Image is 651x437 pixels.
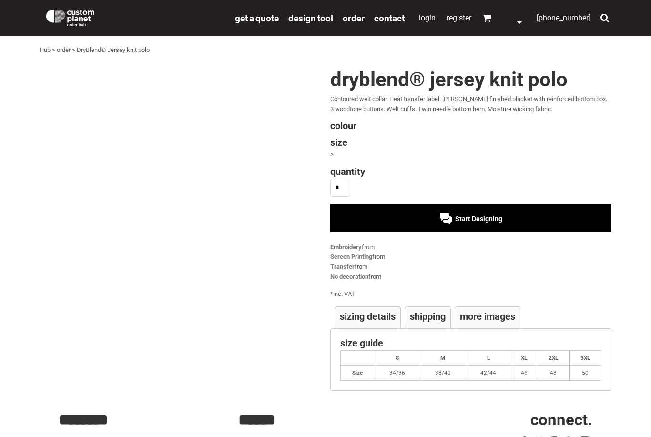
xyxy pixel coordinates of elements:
a: order [57,46,71,53]
th: L [466,350,511,366]
td: 34/36 [375,366,420,381]
a: No decoration [330,273,368,280]
h1: DryBlend® Jersey knit polo [330,70,611,90]
a: design tool [288,12,333,23]
h4: Size Guide [340,338,601,348]
span: order [343,13,365,24]
td: 38/40 [420,366,466,381]
h4: Shipping [410,312,446,321]
a: Login [419,13,436,22]
a: [PHONE_NUMBER] [537,13,590,22]
div: > [72,45,75,55]
a: Transfer [330,263,355,270]
h2: CONNECT. [418,412,592,427]
span: get a quote [235,13,279,24]
th: 3XL [569,350,601,366]
h4: Size [330,138,611,147]
img: Custom Planet [44,7,96,26]
span: Contact [374,13,405,24]
div: DryBlend® Jersey knit polo [77,45,150,55]
a: order [343,12,365,23]
th: M [420,350,466,366]
th: Size [341,366,375,381]
div: > [52,45,55,55]
div: inc. VAT [330,289,611,299]
a: Register [447,13,471,22]
a: Contact [374,12,405,23]
div: from [330,272,611,282]
td: 50 [569,366,601,381]
h4: Quantity [330,167,611,176]
div: from [330,262,611,272]
a: Hub [40,46,51,53]
div: from [330,252,611,262]
span: design tool [288,13,333,24]
th: S [375,350,420,366]
h4: More Images [460,312,515,321]
th: XL [511,350,537,366]
p: Contoured welt collar. Heat transfer label. [PERSON_NAME] finished placket with reinforced bottom... [330,94,611,114]
th: 2XL [537,350,569,366]
td: 48 [537,366,569,381]
td: 46 [511,366,537,381]
a: Screen Printing [330,253,372,260]
div: > [330,150,611,160]
a: Embroidery [330,244,362,251]
a: get a quote [235,12,279,23]
div: from [330,243,611,253]
td: 42/44 [466,366,511,381]
a: Custom Planet [40,2,230,31]
h4: Sizing Details [340,312,396,321]
h4: Colour [330,121,611,131]
span: Start Designing [455,215,502,223]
